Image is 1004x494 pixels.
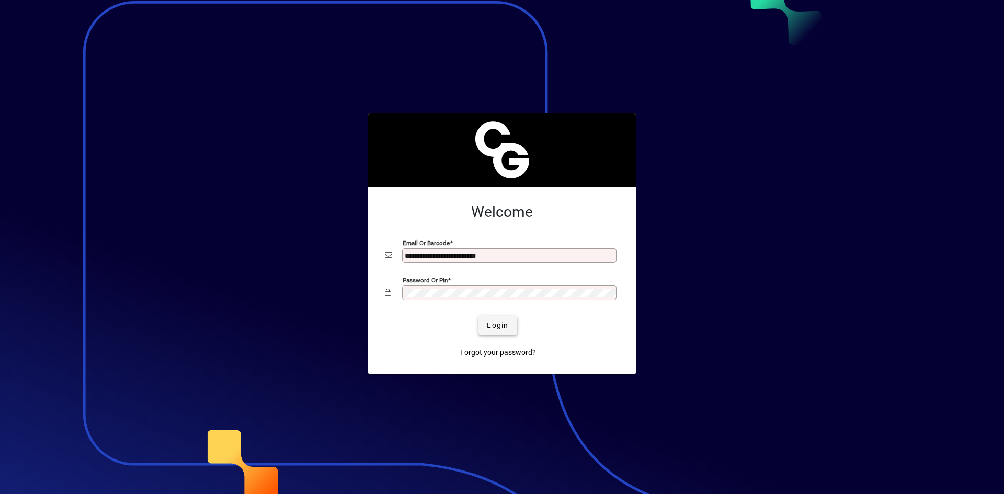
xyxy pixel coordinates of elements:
mat-label: Password or Pin [403,277,448,284]
span: Login [487,320,508,331]
mat-label: Email or Barcode [403,239,450,247]
span: Forgot your password? [460,347,536,358]
a: Forgot your password? [456,343,540,362]
h2: Welcome [385,203,619,221]
button: Login [478,316,517,335]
